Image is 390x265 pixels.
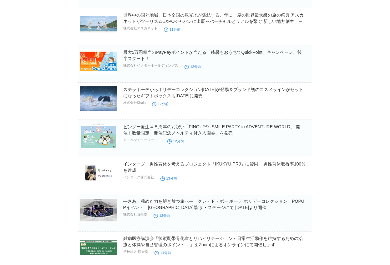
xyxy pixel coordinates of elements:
time: 12分前 [167,139,184,143]
img: ピングー誕生４５周年のお祝い「PINGU™ʼs SMILE PARTY in ADVENTURE WORLD」 開催！数量限定「開催記念ノベルティ付き入園券」を発売 [80,124,117,148]
p: アドベンチャーワールド [123,138,161,142]
p: 株式会社資生堂 [123,212,147,217]
time: 14分前 [154,251,171,255]
a: ステラボーテからホリデーコレクション[DATE]が登場＆ブランド初のコスメラインがセットになったギフトボックスも[DATE]に発売 [123,87,303,98]
img: 最大5万円相当のPayPayポイントが当たる「残暑もおうちでQuickPoint」キャンペーン、後半スタート！ [80,49,117,74]
p: 学校法人 順天堂 [123,249,148,254]
time: 12分前 [152,102,169,106]
a: 世界中の国と地域、日本全国の観光地が集結する、年に一度の世界最大級の旅の祭典 アスカネットがツーリズムEXPOジャパンに出展～バーチャルとリアルを繋ぐ 新しい地方創生 ～ [123,13,304,24]
img: 世界中の国と地域、日本全国の観光地が集結する、年に一度の世界最大級の旅の祭典 アスカネットがツーリズムEXPOジャパンに出展～バーチャルとリアルを繋ぐ 新しい地方創生 ～ [80,12,117,36]
time: 11分前 [164,28,180,31]
a: 難病医療講演会「後縦靭帯骨化症とリハビリテーション～日常生活動作を維持するための治療と体操や自己管理のポイント ～」をZoomによるオンラインにて開催します [123,236,303,247]
a: ―さあ、秘めた力を解き放つ旅へ― クレ・ド・ポー ボーテ ホリデーコレクション POPUPイベント [GEOGRAPHIC_DATA]階 ザ・ステージにて [DATE]より開催 [123,199,304,210]
img: ステラボーテからホリデーコレクション2025が登場＆ブランド初のコスメラインがセットになったギフトボックスも2025年10月1日（水）に発売 [80,86,117,111]
img: インターグ、男性育休を考えるプロジェクト「IKUKYU.PRJ」に賛同 − 男性育休取得率100％を達成 [80,161,117,185]
p: 株式会社Kirala [123,100,146,105]
p: 株式会社アスカネット [123,26,158,31]
time: 13分前 [154,214,170,217]
time: 12分前 [185,65,201,69]
time: 13分前 [160,176,177,180]
a: ピングー誕生４５周年のお祝い「PINGU™ʼs SMILE PARTY in ADVENTURE WORLD」 開催！数量限定「開催記念ノベルティ付き入園券」を発売 [123,124,300,135]
img: ―さあ、秘めた力を解き放つ旅へ― クレ・ド・ポー ボーテ ホリデーコレクション POPUPイベント 伊勢丹新宿店 本館1階 ザ・ステージにて 10 月 15日（水）より開催 [80,198,117,222]
a: 最大5万円相当のPayPayポイントが当たる「残暑もおうちでQuickPoint」キャンペーン、後半スタート！ [123,50,302,61]
a: インターグ、男性育休を考えるプロジェクト「IKUKYU.PRJ」に賛同 − 男性育休取得率100％を達成 [123,161,306,173]
img: 難病医療講演会「後縦靭帯骨化症とリハビリテーション～日常生活動作を維持するための治療と体操や自己管理のポイント ～」をZoomによるオンラインにて開催します [80,235,117,260]
p: インターグ株式会社 [123,175,154,180]
p: 株式会社ベクターホールディングス [123,63,178,68]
